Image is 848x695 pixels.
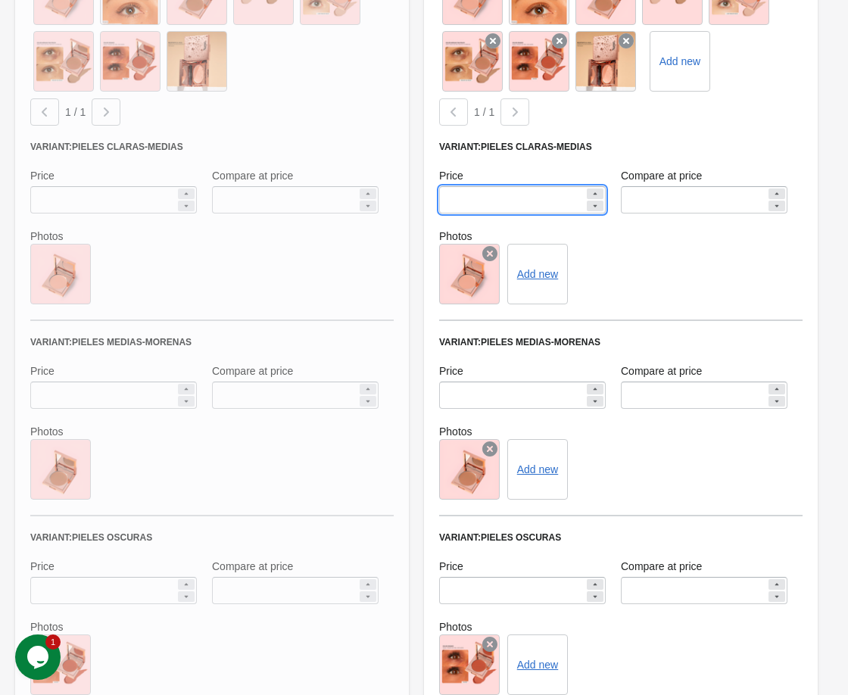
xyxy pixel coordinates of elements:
span: 1 / 1 [474,106,494,118]
button: Add new [517,268,558,280]
label: Price [439,559,463,574]
div: Variant: Pieles medias-morenas [439,336,803,348]
button: Add new [517,659,558,671]
label: Price [439,168,463,183]
label: Compare at price [621,168,702,183]
span: 1 / 1 [65,106,86,118]
label: Price [439,363,463,379]
label: Add new [659,54,700,69]
label: Compare at price [621,559,702,574]
button: Add new [517,463,558,475]
div: Variant: Pieles oscuras [439,531,803,544]
div: Variant: Pieles claras-medias [439,141,803,153]
iframe: chat widget [15,634,64,680]
label: Photos [439,424,803,439]
label: Photos [439,229,803,244]
label: Compare at price [621,363,702,379]
label: Photos [439,619,803,634]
